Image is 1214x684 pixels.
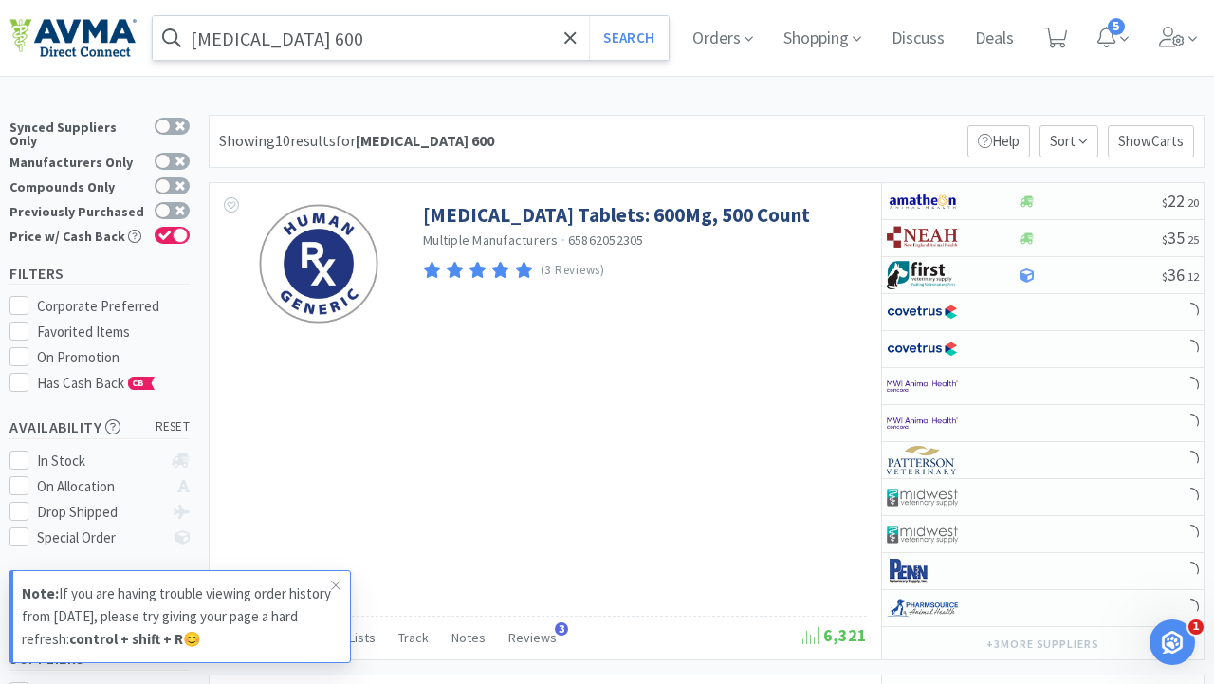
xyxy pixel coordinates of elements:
[22,582,331,651] p: If you are having trouble viewing order history from [DATE], please try giving your page a hard r...
[129,378,148,389] span: CB
[1162,227,1199,249] span: 35
[1162,190,1199,212] span: 22
[356,131,494,150] strong: [MEDICAL_DATA] 600
[9,227,145,243] div: Price w/ Cash Back
[1162,269,1168,284] span: $
[423,231,559,249] a: Multiple Manufacturers
[1108,125,1194,157] p: Show Carts
[37,346,191,369] div: On Promotion
[37,374,156,392] span: Has Cash Back
[887,483,958,511] img: 4dd14cff54a648ac9e977f0c5da9bc2e_5.png
[1162,264,1199,286] span: 36
[37,527,163,549] div: Special Order
[508,629,557,646] span: Reviews
[887,372,958,400] img: f6b2451649754179b5b4e0c70c3f7cb0_2.png
[9,18,137,58] img: e4e33dab9f054f5782a47901c742baa9_102.png
[884,30,952,47] a: Discuss
[1162,232,1168,247] span: $
[423,202,810,228] a: [MEDICAL_DATA] Tablets: 600Mg, 500 Count
[153,16,669,60] input: Search by item, sku, manufacturer, ingredient, size...
[887,261,958,289] img: 67d67680309e4a0bb49a5ff0391dcc42_6.png
[541,261,605,281] p: (3 Reviews)
[887,520,958,548] img: 4dd14cff54a648ac9e977f0c5da9bc2e_5.png
[9,416,190,438] h5: Availability
[802,624,867,646] span: 6,321
[1150,619,1195,665] iframe: Intercom live chat
[336,131,494,150] span: for
[1039,125,1098,157] span: Sort
[887,446,958,474] img: f5e969b455434c6296c6d81ef179fa71_3.png
[1162,195,1168,210] span: $
[22,584,59,602] strong: Note:
[37,475,163,498] div: On Allocation
[887,298,958,326] img: 77fca1acd8b6420a9015268ca798ef17_1.png
[349,629,376,646] span: Lists
[555,622,568,636] span: 3
[37,321,191,343] div: Favorited Items
[37,450,163,472] div: In Stock
[589,16,668,60] button: Search
[887,409,958,437] img: f6b2451649754179b5b4e0c70c3f7cb0_2.png
[69,630,183,648] strong: control + shift + R
[967,125,1030,157] p: Help
[9,202,145,218] div: Previously Purchased
[9,118,145,147] div: Synced Suppliers Only
[257,202,380,325] img: 6835da6f062441e1adbd6b5ff3618601_381751.png
[1108,18,1125,35] span: 5
[1185,195,1199,210] span: . 20
[967,30,1021,47] a: Deals
[1185,232,1199,247] span: . 25
[398,629,429,646] span: Track
[887,335,958,363] img: 77fca1acd8b6420a9015268ca798ef17_1.png
[9,153,145,169] div: Manufacturers Only
[1185,269,1199,284] span: . 12
[156,417,191,437] span: reset
[887,557,958,585] img: e1133ece90fa4a959c5ae41b0808c578_9.png
[977,631,1109,657] button: +3more suppliers
[887,224,958,252] img: c73380972eee4fd2891f402a8399bcad_92.png
[561,231,565,249] span: ·
[887,594,958,622] img: 7915dbd3f8974342a4dc3feb8efc1740_58.png
[9,177,145,194] div: Compounds Only
[887,187,958,215] img: 3331a67d23dc422aa21b1ec98afbf632_11.png
[219,129,494,154] div: Showing 10 results
[568,231,644,249] span: 65862052305
[1188,619,1204,635] span: 1
[37,501,163,524] div: Drop Shipped
[37,295,191,318] div: Corporate Preferred
[9,263,190,285] h5: Filters
[451,629,486,646] span: Notes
